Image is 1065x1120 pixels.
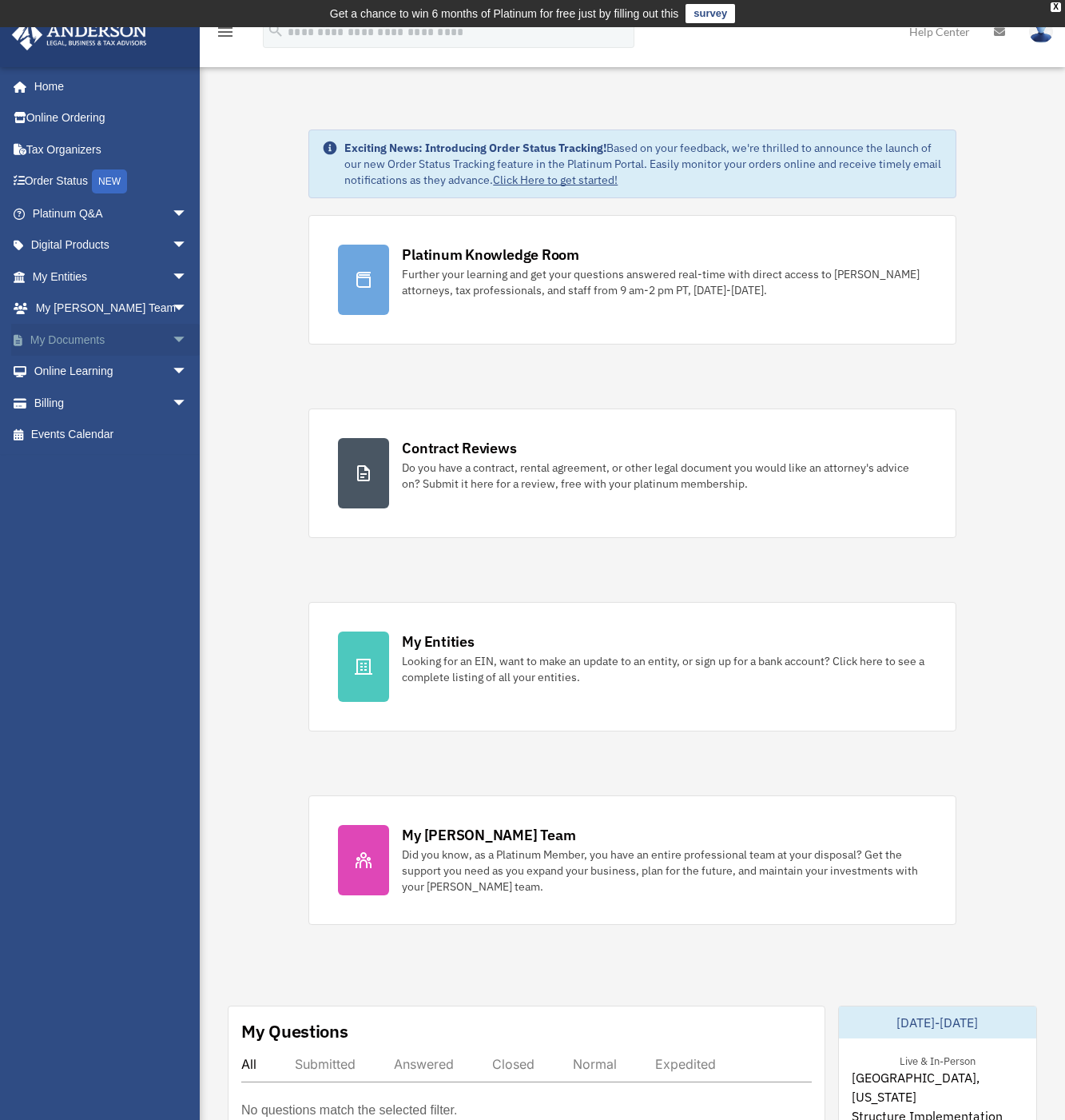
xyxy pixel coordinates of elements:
span: arrow_drop_down [172,293,204,325]
a: Platinum Knowledge Room Further your learning and get your questions answered real-time with dire... [308,215,956,345]
div: Further your learning and get your questions answered real-time with direct access to [PERSON_NAM... [402,266,926,298]
div: All [241,1056,256,1072]
div: Closed [492,1056,534,1072]
div: Platinum Knowledge Room [402,245,579,265]
a: My Entities Looking for an EIN, want to make an update to an entity, or sign up for a bank accoun... [308,602,956,731]
i: search [267,22,284,39]
a: Home [11,70,204,102]
span: arrow_drop_down [172,387,204,420]
div: Contract Reviews [402,438,516,458]
a: Tax Organizers [11,134,212,165]
a: Online Ordering [11,102,212,134]
img: User Pic [1029,20,1053,43]
a: Online Learningarrow_drop_down [11,356,212,388]
span: arrow_drop_down [172,324,204,357]
div: NEW [92,169,127,193]
div: Answered [394,1056,454,1072]
span: arrow_drop_down [172,229,204,262]
div: Based on your feedback, we're thrilled to announce the launch of our new Order Status Tracking fe... [344,140,942,188]
div: Get a chance to win 6 months of Platinum for free just by filling out this [330,4,679,23]
strong: Exciting News: Introducing Order Status Tracking! [344,141,606,155]
div: Did you know, as a Platinum Member, you have an entire professional team at your disposal? Get th... [402,847,926,895]
a: Contract Reviews Do you have a contract, rental agreement, or other legal document you would like... [308,409,956,538]
div: [DATE]-[DATE] [839,1006,1036,1038]
a: Platinum Q&Aarrow_drop_down [11,197,212,229]
a: survey [685,4,735,23]
div: Looking for an EIN, want to make an update to an entity, or sign up for a bank account? Click her... [402,653,926,685]
div: close [1051,2,1061,12]
div: Do you have a contract, rental agreement, or other legal document you would like an attorney's ad... [402,460,926,492]
a: My [PERSON_NAME] Teamarrow_drop_down [11,293,212,325]
span: arrow_drop_down [172,356,204,389]
span: [GEOGRAPHIC_DATA], [US_STATE] [852,1068,1023,1106]
span: arrow_drop_down [172,197,204,230]
div: My Entities [402,632,474,652]
a: Events Calendar [11,419,212,451]
div: Normal [573,1056,617,1072]
div: Expedited [655,1056,716,1072]
div: My Questions [241,1019,348,1043]
a: Click Here to get started! [493,173,618,187]
a: My Documentsarrow_drop_down [11,324,212,356]
a: Digital Productsarrow_drop_down [11,229,212,261]
a: Order StatusNEW [11,165,212,198]
i: menu [216,22,235,42]
a: Billingarrow_drop_down [11,387,212,419]
a: menu [216,28,235,42]
div: Submitted [295,1056,356,1072]
img: Anderson Advisors Platinum Portal [7,19,152,50]
a: My [PERSON_NAME] Team Did you know, as a Platinum Member, you have an entire professional team at... [308,795,956,925]
span: arrow_drop_down [172,261,204,293]
a: My Entitiesarrow_drop_down [11,261,212,293]
div: Live & In-Person [887,1051,988,1068]
div: My [PERSON_NAME] Team [402,825,575,845]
